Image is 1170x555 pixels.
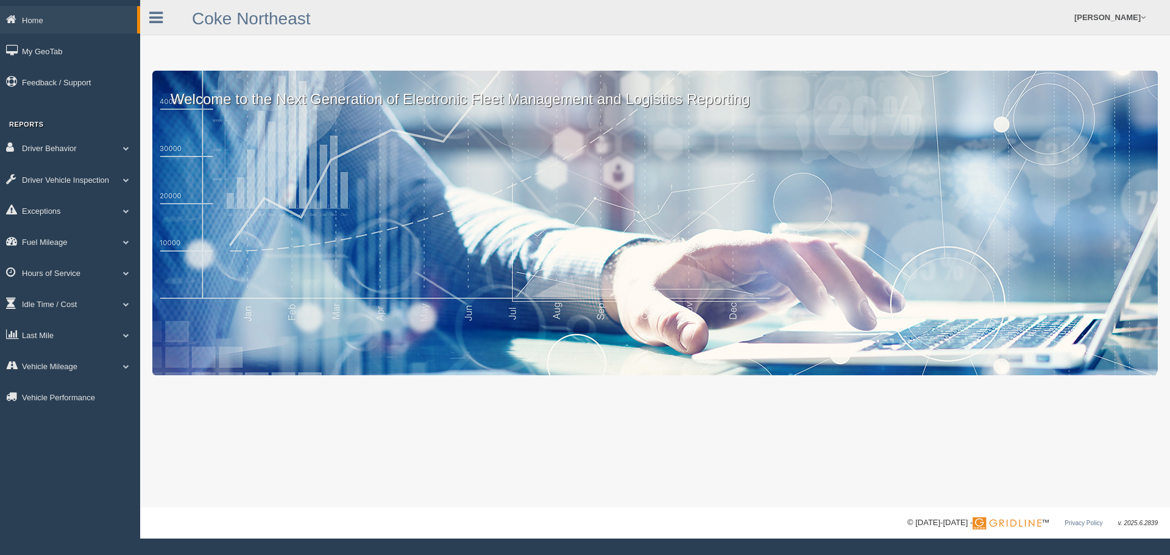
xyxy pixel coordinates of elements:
[192,9,311,28] a: Coke Northeast
[973,517,1041,529] img: Gridline
[1065,520,1102,526] a: Privacy Policy
[152,71,1158,110] p: Welcome to the Next Generation of Electronic Fleet Management and Logistics Reporting
[907,517,1158,529] div: © [DATE]-[DATE] - ™
[1118,520,1158,526] span: v. 2025.6.2839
